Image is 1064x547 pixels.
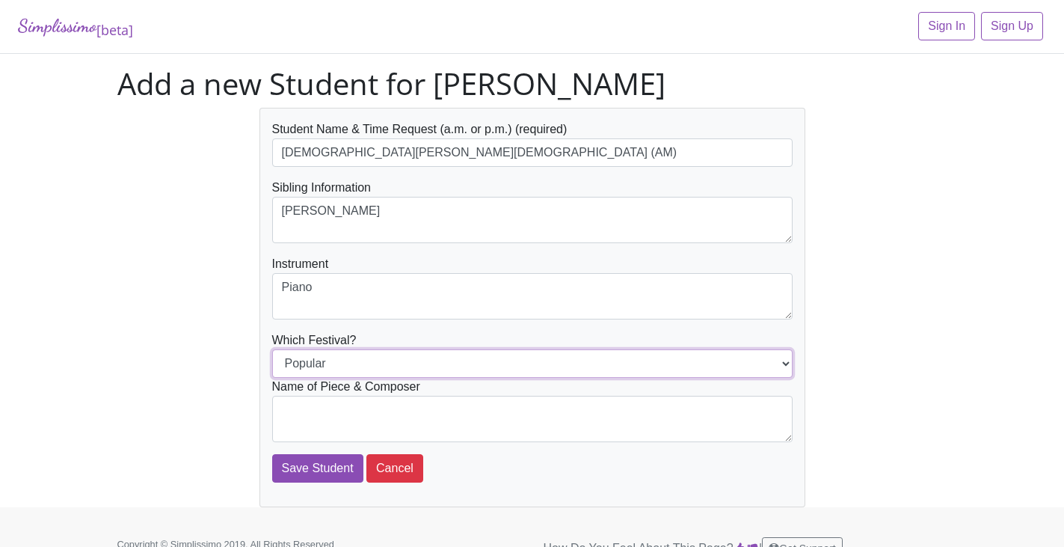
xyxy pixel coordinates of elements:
a: Sign In [918,12,975,40]
a: Sign Up [981,12,1043,40]
div: Instrument [272,255,793,320]
sub: [beta] [96,21,133,39]
input: Save Student [272,454,363,483]
form: Which Festival? [272,120,793,483]
button: Cancel [366,454,423,483]
a: Simplissimo[beta] [18,12,133,41]
div: Student Name & Time Request (a.m. or p.m.) (required) [272,120,793,167]
div: Sibling Information [272,179,793,243]
h1: Add a new Student for [PERSON_NAME] [117,66,947,102]
div: Name of Piece & Composer [272,378,793,442]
